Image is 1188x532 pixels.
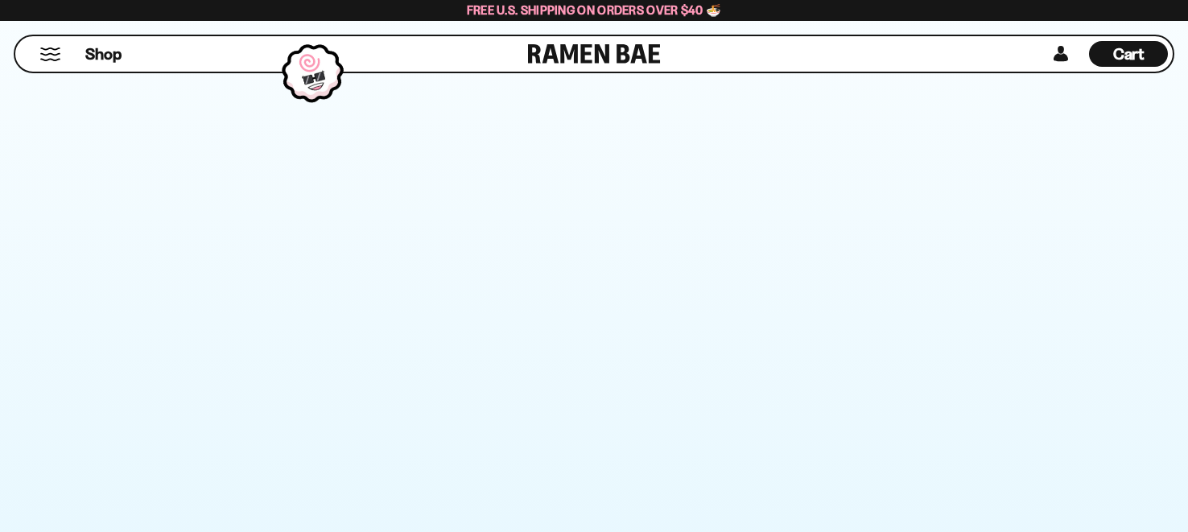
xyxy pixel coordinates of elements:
a: Shop [85,41,122,67]
div: Cart [1089,36,1168,72]
span: Shop [85,43,122,65]
span: Free U.S. Shipping on Orders over $40 🍜 [467,2,722,18]
span: Cart [1113,44,1145,64]
button: Mobile Menu Trigger [39,47,61,61]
